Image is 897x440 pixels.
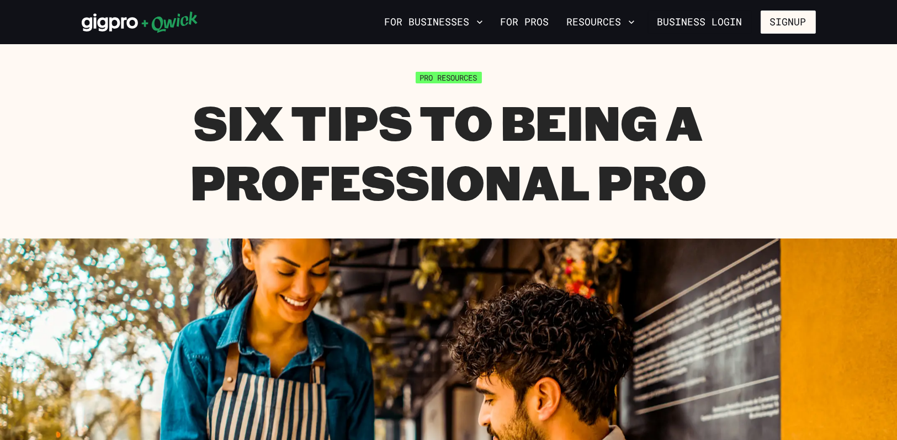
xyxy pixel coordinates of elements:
[761,10,816,34] button: Signup
[648,10,752,34] a: Business Login
[82,92,816,211] h1: Six Tips To Being a Professional Pro
[416,72,482,83] span: Pro Resources
[562,13,639,31] button: Resources
[380,13,487,31] button: For Businesses
[496,13,554,31] a: For Pros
